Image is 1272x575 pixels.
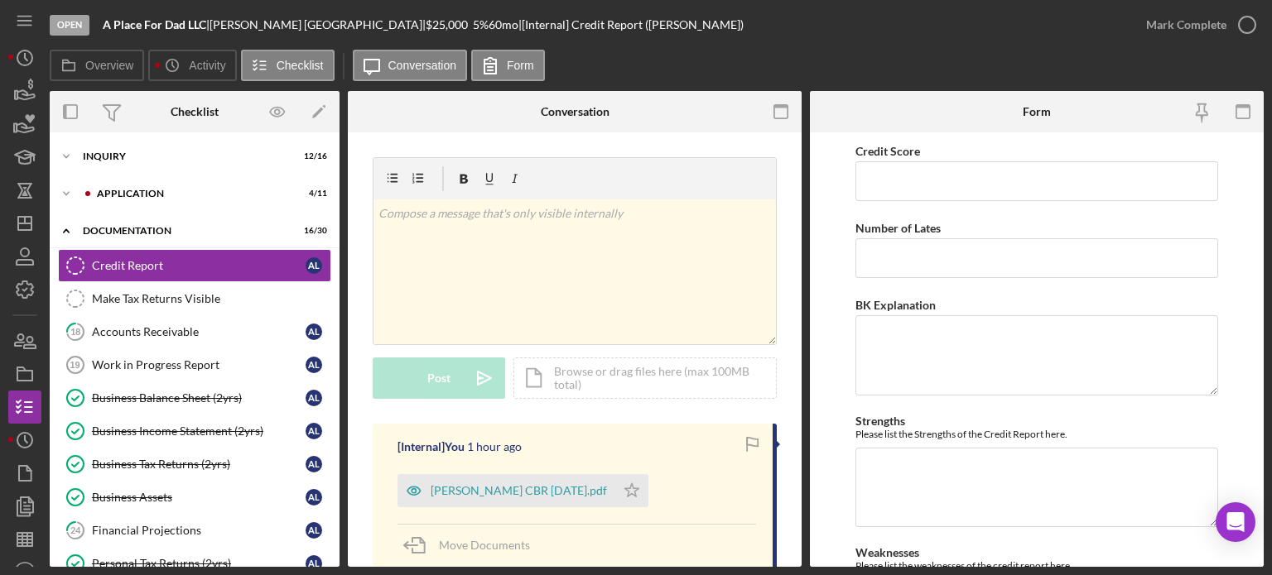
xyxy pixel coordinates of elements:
[467,440,522,453] time: 2025-09-15 18:42
[855,221,941,235] label: Number of Lates
[189,59,225,72] label: Activity
[58,381,331,414] a: Business Balance Sheet (2yrs)AL
[83,226,286,236] div: Documentation
[92,458,306,471] div: Business Tax Returns (2yrs)
[855,144,920,158] label: Credit Score
[397,525,547,566] button: Move Documents
[439,538,530,552] span: Move Documents
[541,105,609,118] div: Conversation
[306,555,322,572] div: A L
[306,357,322,373] div: A L
[855,298,936,312] label: BK Explanation
[70,525,81,535] tspan: 24
[373,357,505,399] button: Post
[297,151,327,161] div: 12 / 16
[431,484,607,497] div: [PERSON_NAME] CBR [DATE].pdf
[83,151,286,161] div: Inquiry
[58,481,331,514] a: Business AssetsAL
[518,18,744,31] div: | [Internal] Credit Report ([PERSON_NAME])
[50,15,89,36] div: Open
[171,105,219,118] div: Checklist
[92,292,330,305] div: Make Tax Returns Visible
[58,315,331,348] a: 18Accounts ReceivableAL
[50,50,144,81] button: Overview
[388,59,457,72] label: Conversation
[103,18,210,31] div: |
[148,50,236,81] button: Activity
[397,440,465,453] div: [Internal] You
[70,326,80,337] tspan: 18
[92,325,306,338] div: Accounts Receivable
[473,18,489,31] div: 5 %
[1146,8,1226,41] div: Mark Complete
[306,257,322,274] div: A L
[353,50,468,81] button: Conversation
[1023,105,1051,118] div: Form
[489,18,518,31] div: 60 mo
[58,282,331,315] a: Make Tax Returns Visible
[58,448,331,481] a: Business Tax Returns (2yrs)AL
[92,391,306,405] div: Business Balance Sheet (2yrs)
[1216,502,1255,542] div: Open Intercom Messenger
[855,414,905,428] label: Strengths
[855,559,1218,572] div: Please list the weaknesses of the credit report here
[277,59,324,72] label: Checklist
[855,545,919,559] label: Weaknesses
[306,390,322,406] div: A L
[507,59,534,72] label: Form
[97,189,286,199] div: Application
[306,423,322,439] div: A L
[1130,8,1264,41] button: Mark Complete
[241,50,335,81] button: Checklist
[58,414,331,448] a: Business Income Statement (2yrs)AL
[306,456,322,472] div: A L
[103,17,206,31] b: A Place For Dad LLC
[58,514,331,547] a: 24Financial ProjectionsAL
[297,189,327,199] div: 4 / 11
[58,348,331,381] a: 19Work in Progress ReportAL
[427,357,450,399] div: Post
[92,491,306,504] div: Business Assets
[306,489,322,506] div: A L
[426,17,468,31] span: $25,000
[92,358,306,371] div: Work in Progress Report
[210,18,426,31] div: [PERSON_NAME] [GEOGRAPHIC_DATA] |
[92,557,306,570] div: Personal Tax Returns (2yrs)
[306,522,322,539] div: A L
[92,259,306,272] div: Credit Report
[471,50,545,81] button: Form
[58,249,331,282] a: Credit ReportAL
[297,226,327,236] div: 16 / 30
[70,360,79,370] tspan: 19
[92,424,306,438] div: Business Income Statement (2yrs)
[855,428,1218,440] div: Please list the Strengths of the Credit Report here.
[85,59,133,72] label: Overview
[397,474,648,507] button: [PERSON_NAME] CBR [DATE].pdf
[92,524,306,537] div: Financial Projections
[306,323,322,340] div: A L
